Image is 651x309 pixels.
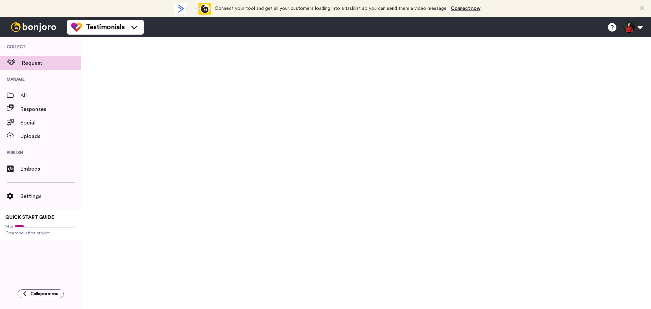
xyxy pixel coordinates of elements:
img: tm-color.svg [71,22,82,33]
span: Testimonials [86,22,125,32]
span: Connect your tool and get all your customers loading into a tasklist so you can send them a video... [215,6,448,11]
span: Social [20,119,81,127]
div: animation [174,3,211,15]
button: Collapse menu [18,289,64,298]
span: Create your first project [5,230,76,236]
span: Request [22,59,81,67]
a: Connect now [451,6,480,11]
span: Responses [20,105,81,113]
span: Collapse menu [31,291,58,296]
span: Embeds [20,165,81,173]
span: QUICK START GUIDE [5,215,54,220]
span: 14% [5,224,13,229]
span: Uploads [20,132,81,140]
span: Settings [20,192,81,200]
img: bj-logo-header-white.svg [8,22,59,32]
span: All [20,92,81,100]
